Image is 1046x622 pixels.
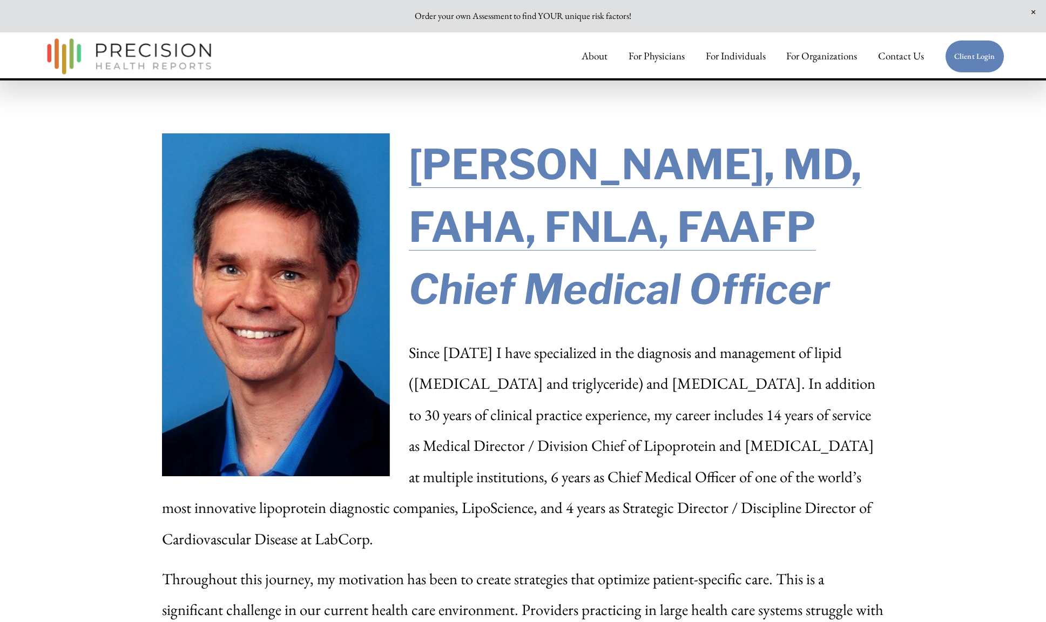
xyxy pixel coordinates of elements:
[409,139,861,252] a: [PERSON_NAME], MD, FAHA, FNLA, FAAFP
[162,337,884,555] p: Since [DATE] I have specialized in the diagnosis and management of lipid ([MEDICAL_DATA] and trig...
[42,33,217,79] img: Precision Health Reports
[786,45,857,68] a: folder dropdown
[786,46,857,66] span: For Organizations
[582,45,608,68] a: About
[878,45,924,68] a: Contact Us
[629,45,685,68] a: For Physicians
[945,40,1004,73] a: Client Login
[706,45,766,68] a: For Individuals
[409,264,830,314] em: Chief Medical Officer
